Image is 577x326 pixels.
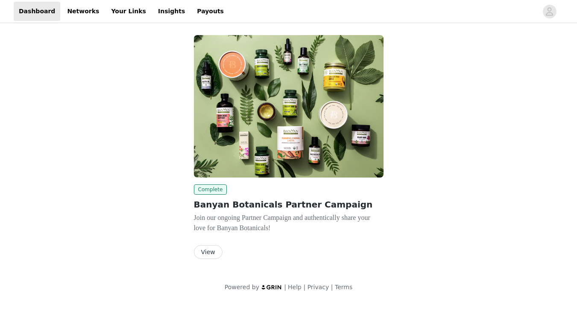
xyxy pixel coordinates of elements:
[194,214,370,231] span: Join our ongoing Partner Campaign and authentically share your love for Banyan Botanicals!
[14,2,60,21] a: Dashboard
[261,285,282,290] img: logo
[308,284,329,290] a: Privacy
[303,284,305,290] span: |
[194,35,384,178] img: Banyan Botanicals
[62,2,104,21] a: Networks
[153,2,190,21] a: Insights
[194,249,223,255] a: View
[335,284,352,290] a: Terms
[194,198,384,211] h2: Banyan Botanicals Partner Campaign
[288,284,302,290] a: Help
[192,2,229,21] a: Payouts
[225,284,259,290] span: Powered by
[106,2,151,21] a: Your Links
[545,5,554,18] div: avatar
[284,284,286,290] span: |
[194,184,227,195] span: Complete
[331,284,333,290] span: |
[194,245,223,259] button: View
